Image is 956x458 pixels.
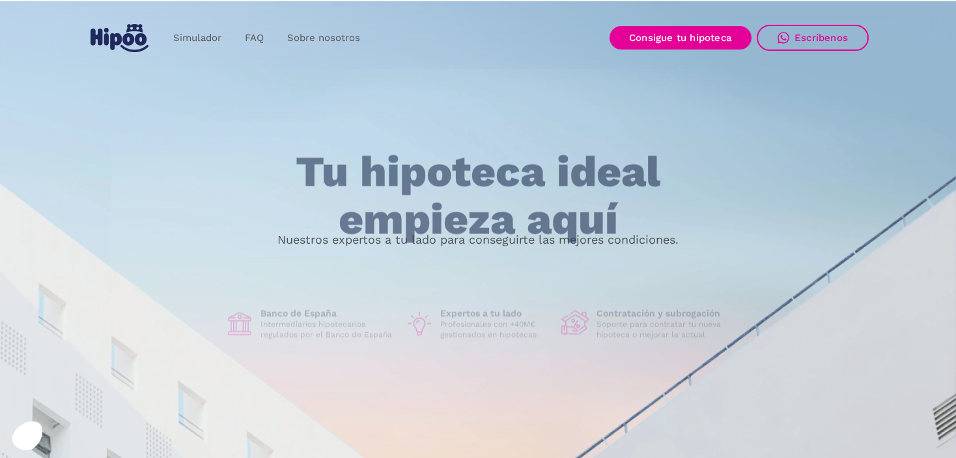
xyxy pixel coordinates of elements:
div: Escríbenos [794,32,848,44]
h1: Banco de España [260,308,395,319]
a: Escríbenos [757,25,869,51]
a: FAQ [233,25,275,51]
p: Soporte para contratar tu nueva hipoteca o mejorar la actual [597,319,731,340]
h1: Expertos a tu lado [440,308,551,319]
p: Profesionales con +40M€ gestionados en hipotecas [440,319,551,340]
h1: Tu hipoteca ideal empieza aquí [231,149,725,243]
a: Consigue tu hipoteca [610,26,752,50]
p: Nuestros expertos a tu lado para conseguirte las mejores condiciones. [277,235,679,245]
p: Intermediarios hipotecarios regulados por el Banco de España [260,319,395,340]
h1: Contratación y subrogación [597,308,731,319]
a: home [87,19,151,57]
a: Simulador [162,25,233,51]
a: Sobre nosotros [275,25,372,51]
